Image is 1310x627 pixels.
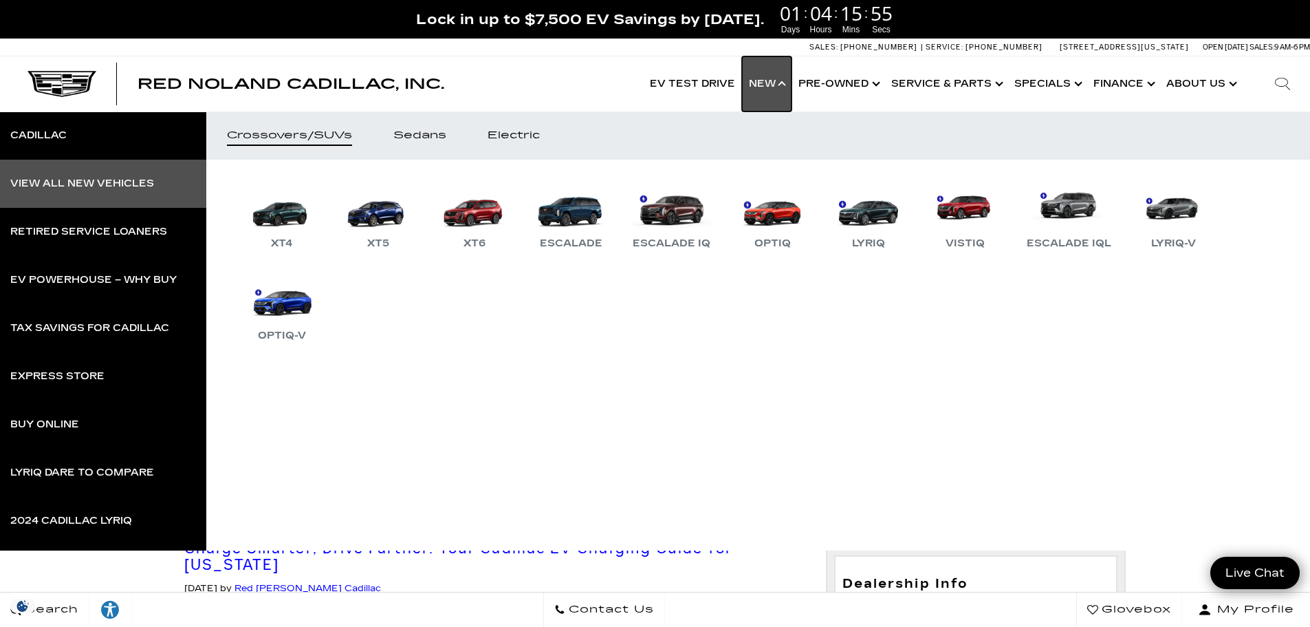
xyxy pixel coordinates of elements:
span: 55 [869,3,895,23]
span: Glovebox [1098,600,1171,619]
img: Opt-Out Icon [7,599,39,613]
span: [PHONE_NUMBER] [840,43,917,52]
div: OPTIQ [747,235,798,252]
button: Open user profile menu [1182,593,1310,627]
a: Escalade IQ [626,180,717,252]
span: Red Noland Cadillac, Inc. [138,76,444,92]
span: Sales: [1249,43,1274,52]
div: Cadillac [10,131,67,140]
span: : [834,3,838,23]
a: New [742,56,792,111]
div: VISTIQ [939,235,992,252]
span: Contact Us [565,600,654,619]
span: 04 [808,3,834,23]
div: Electric [488,131,540,140]
div: XT6 [457,235,492,252]
div: Explore your accessibility options [89,599,131,620]
a: XT6 [433,180,516,252]
span: : [804,3,808,23]
span: by [220,583,232,594]
a: VISTIQ [924,180,1006,252]
span: Live Chat [1219,565,1291,581]
div: LYRIQ-V [1144,235,1203,252]
div: Escalade IQ [626,235,717,252]
a: Contact Us [543,593,665,627]
a: Explore your accessibility options [89,593,131,627]
span: Open [DATE] [1203,43,1248,52]
a: Escalade IQL [1020,180,1118,252]
div: XT4 [264,235,300,252]
div: EV Powerhouse – Why Buy [10,275,177,285]
span: Lock in up to $7,500 EV Savings by [DATE]. [416,10,764,28]
div: Sedans [393,131,446,140]
span: Search [21,600,78,619]
a: Sedans [373,111,467,160]
div: LYRIQ [845,235,892,252]
a: Specials [1007,56,1087,111]
a: Charge Smarter, Drive Farther: Your Cadillac EV Charging Guide for [US_STATE] [184,539,732,574]
a: OPTIQ [731,180,814,252]
a: Glovebox [1076,593,1182,627]
span: Mins [838,23,864,36]
span: Days [778,23,804,36]
a: LYRIQ [827,180,910,252]
span: Secs [869,23,895,36]
a: Red [PERSON_NAME] Cadillac [234,583,381,594]
div: LYRIQ Dare to Compare [10,468,154,478]
a: Live Chat [1210,557,1300,589]
span: [DATE] [184,583,217,594]
a: OPTIQ-V [241,273,323,344]
a: Escalade [530,180,612,252]
a: Close [1287,7,1303,23]
span: [PHONE_NUMBER] [965,43,1042,52]
div: 2024 Cadillac LYRIQ [10,516,132,526]
div: Search [1255,56,1310,111]
span: : [864,3,869,23]
h3: Dealership Info [842,577,1110,591]
section: Click to Open Cookie Consent Modal [7,599,39,613]
span: Hours [808,23,834,36]
div: View All New Vehicles [10,179,154,189]
div: XT5 [360,235,396,252]
div: Escalade IQL [1020,235,1118,252]
a: Service & Parts [884,56,1007,111]
a: Pre-Owned [792,56,884,111]
div: OPTIQ-V [251,328,313,344]
a: Service: [PHONE_NUMBER] [921,43,1046,51]
a: [STREET_ADDRESS][US_STATE] [1060,43,1189,52]
div: Tax Savings for Cadillac [10,323,169,333]
span: Service: [926,43,963,52]
a: Crossovers/SUVs [206,111,373,160]
a: LYRIQ-V [1132,180,1214,252]
a: Electric [467,111,560,160]
div: Express Store [10,372,105,381]
span: Sales: [809,43,838,52]
a: XT4 [241,180,323,252]
a: Sales: [PHONE_NUMBER] [809,43,921,51]
a: Finance [1087,56,1159,111]
div: Escalade [533,235,609,252]
a: EV Test Drive [643,56,742,111]
a: About Us [1159,56,1241,111]
a: Red Noland Cadillac, Inc. [138,77,444,91]
a: XT5 [337,180,419,252]
div: Retired Service Loaners [10,227,167,237]
span: My Profile [1212,600,1294,619]
span: 15 [838,3,864,23]
span: 01 [778,3,804,23]
div: Crossovers/SUVs [227,131,352,140]
img: Cadillac Dark Logo with Cadillac White Text [28,71,96,97]
div: Buy Online [10,420,79,429]
span: 9 AM-6 PM [1274,43,1310,52]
